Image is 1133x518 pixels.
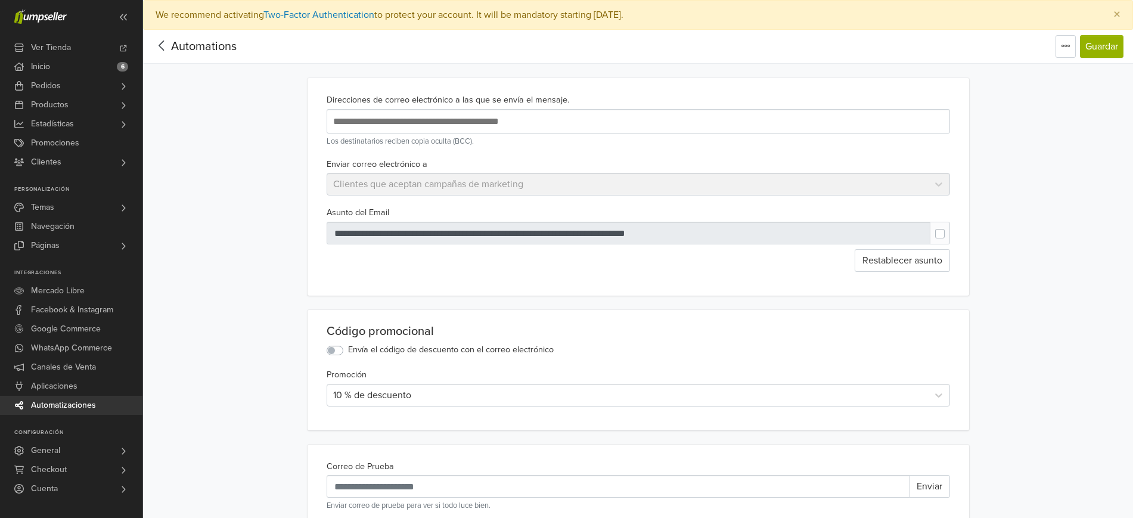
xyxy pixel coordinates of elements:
[327,368,367,381] label: Promoción
[31,460,67,479] span: Checkout
[277,247,344,257] strong: Oferta Exclusiva:
[31,236,60,255] span: Páginas
[306,279,375,289] strong: 10%DESCUENTO
[208,355,415,382] a: Disfruta Tu Oferta Especial Ahora
[31,358,96,377] span: Canales de Venta
[308,451,374,461] p: en nuestra tienda.
[31,300,113,320] span: Facebook & Instagram
[1113,6,1120,23] span: ×
[152,278,471,290] p: Usa este cupón: .
[261,407,363,417] strong: EMUCAN UNIFORMES
[327,206,389,219] label: Asunto del Email
[31,281,85,300] span: Mercado Libre
[145,114,479,138] h1: [PERSON_NAME],
[249,451,305,461] a: perfil de cliente
[1101,1,1132,29] button: Close
[327,158,427,171] label: Enviar correo electrónico a
[31,396,96,415] span: Automatizaciones
[327,94,569,107] label: Direcciones de correo electrónico a las que se envía el mensaje.
[327,136,950,147] small: Los destinatarios reciben copia oculta (BCC).
[31,114,74,134] span: Estadísticas
[31,76,61,95] span: Pedidos
[31,153,61,172] span: Clientes
[145,42,479,64] h2: Te extrañamos.
[327,475,909,498] input: Recipient's username
[327,500,950,511] small: Enviar correo de prueba para ver si todo luce bien.
[909,475,950,498] button: Enviar
[31,320,101,339] span: Google Commerce
[117,62,128,72] span: 6
[153,439,471,448] p: Si deseas darte de baja de estos correos electrónicos, actualiza tus preferencias en el
[145,391,479,405] p: ¡Gracias por ser una parte importante de nuestro viaje!
[31,198,54,217] span: Temas
[263,9,374,21] a: Two-Factor Authentication
[327,460,394,473] label: Correo de Prueba
[31,217,75,236] span: Navegación
[327,324,950,339] div: Código promocional
[31,377,77,396] span: Aplicaciones
[31,479,58,498] span: Cuenta
[31,134,79,153] span: Promociones
[31,441,60,460] span: General
[14,429,142,436] p: Configuración
[14,269,142,277] p: Integraciones
[31,95,69,114] span: Productos
[348,343,554,356] label: Envía el código de descuento con el correo electrónico
[14,186,142,193] p: Personalización
[31,339,112,358] span: WhatsApp Commerce
[171,39,237,54] span: Automations
[145,328,479,343] p: Explora nuestra tienda para descubrir nuevos productos.
[145,162,479,219] p: Hemos notado que ha pasado un tiempo desde tu última compra con nosotros, y realmente te extrañam...
[855,249,950,272] button: Restablecer asunto
[31,57,50,76] span: Inicio
[145,246,479,259] p: .
[270,463,353,501] img: jumpseller-logo-footer-grey.png
[31,38,71,57] span: Ver Tienda
[1080,35,1123,58] button: Guardar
